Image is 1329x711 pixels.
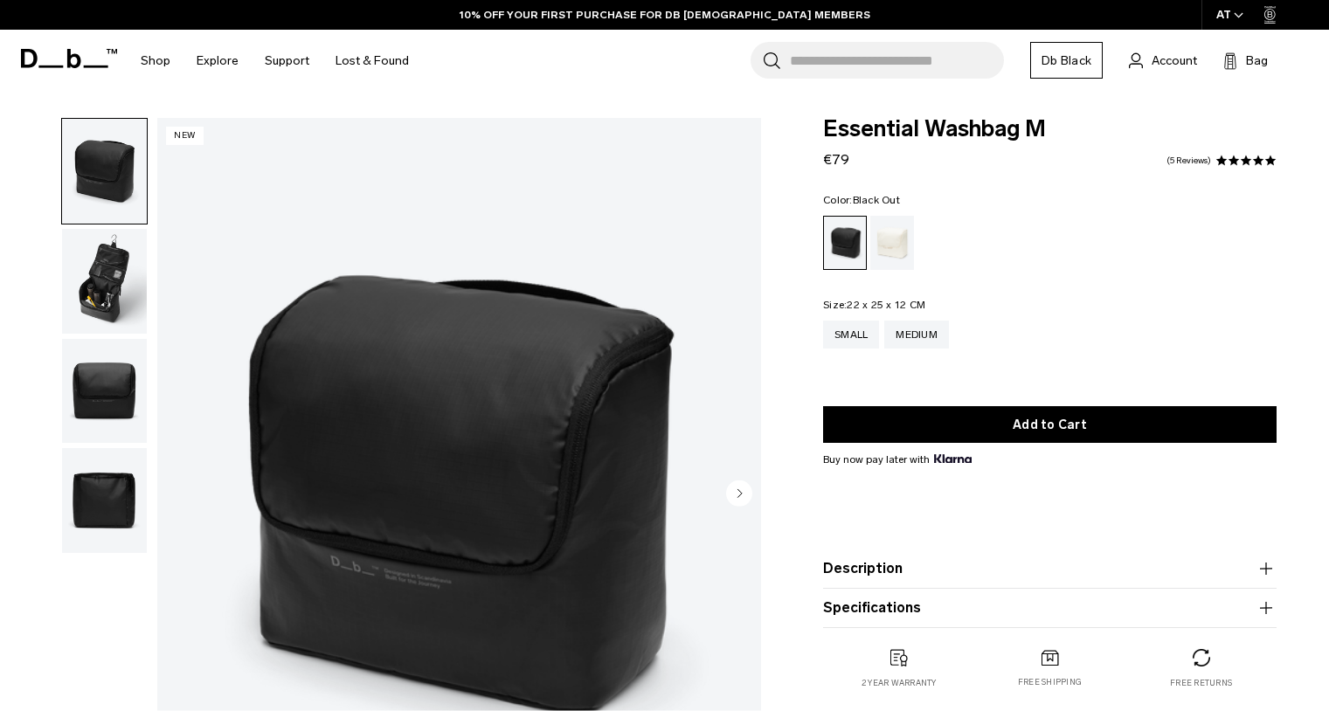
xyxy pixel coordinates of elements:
[853,194,900,206] span: Black Out
[823,195,900,205] legend: Color:
[823,597,1277,618] button: Specifications
[1018,676,1082,688] p: Free shipping
[823,151,849,168] span: €79
[1166,156,1211,165] a: 5 reviews
[823,118,1277,141] span: Essential Washbag M
[823,452,972,467] span: Buy now pay later with
[61,228,148,335] button: Essential Washbag M Black Out
[460,7,870,23] a: 10% OFF YOUR FIRST PURCHASE FOR DB [DEMOGRAPHIC_DATA] MEMBERS
[1170,677,1232,689] p: Free returns
[62,339,147,444] img: Essential Washbag M Black Out
[726,480,752,509] button: Next slide
[862,677,937,689] p: 2 year warranty
[62,229,147,334] img: Essential Washbag M Black Out
[884,321,949,349] a: Medium
[197,30,239,92] a: Explore
[336,30,409,92] a: Lost & Found
[823,558,1277,579] button: Description
[1030,42,1103,79] a: Db Black
[141,30,170,92] a: Shop
[166,127,204,145] p: New
[128,30,422,92] nav: Main Navigation
[823,300,925,310] legend: Size:
[61,118,148,224] button: Essential Washbag M Black Out
[62,119,147,224] img: Essential Washbag M Black Out
[61,447,148,554] button: Essential Washbag M Black Out
[1129,50,1197,71] a: Account
[823,216,867,270] a: Black Out
[61,338,148,445] button: Essential Washbag M Black Out
[1152,52,1197,70] span: Account
[265,30,309,92] a: Support
[870,216,914,270] a: Oatmilk
[934,454,972,463] img: {"height" => 20, "alt" => "Klarna"}
[823,321,879,349] a: Small
[62,448,147,553] img: Essential Washbag M Black Out
[1223,50,1268,71] button: Bag
[847,299,925,311] span: 22 x 25 x 12 CM
[1246,52,1268,70] span: Bag
[823,406,1277,443] button: Add to Cart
